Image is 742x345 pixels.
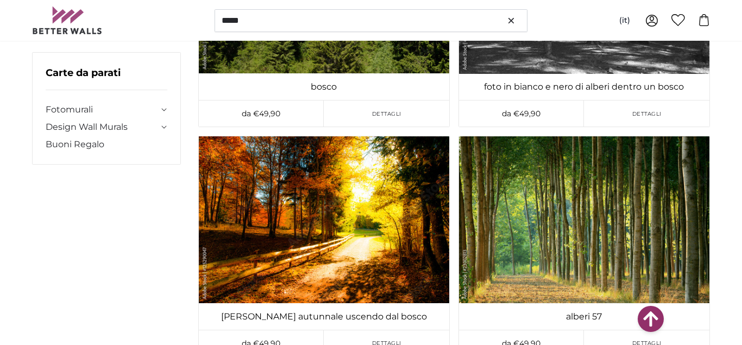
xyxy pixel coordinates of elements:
[46,103,159,116] a: Fotomurali
[199,136,449,303] img: photo-wallpaper-antique-compass-xl
[242,109,280,118] span: da €49,90
[201,310,447,323] a: [PERSON_NAME] autunnale uscendo dal bosco
[459,136,709,303] img: photo-wallpaper-antique-compass-xl
[32,7,103,34] img: Betterwalls
[372,110,401,118] span: Dettagli
[461,80,707,93] a: foto in bianco e nero di alberi dentro un bosco
[46,138,167,151] a: Buoni Regalo
[46,103,167,116] summary: Fotomurali
[46,121,167,134] summary: Design Wall Murals
[584,101,709,127] a: Dettagli
[201,80,447,93] a: bosco
[461,310,707,323] a: alberi 57
[46,121,159,134] a: Design Wall Murals
[611,11,639,30] button: (it)
[632,110,661,118] span: Dettagli
[324,101,449,127] a: Dettagli
[502,109,540,118] span: da €49,90
[46,66,167,90] h3: Carte da parati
